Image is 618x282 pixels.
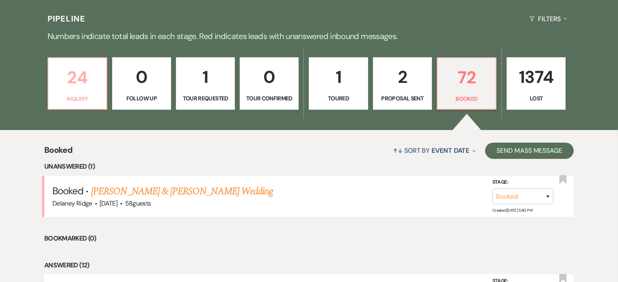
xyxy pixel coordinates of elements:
li: Unanswered (1) [44,161,574,172]
span: Event Date [432,146,469,155]
span: 58 guests [125,199,151,208]
label: Stage: [492,178,553,187]
button: Send Mass Message [485,143,574,159]
span: Booked [52,184,83,197]
p: 1374 [512,63,560,91]
a: [PERSON_NAME] & [PERSON_NAME] Wedding [91,184,273,199]
p: Proposal Sent [378,94,427,103]
a: 72Booked [437,57,497,110]
a: 0Tour Confirmed [240,57,299,110]
a: 1Toured [309,57,368,110]
p: 72 [442,64,491,91]
a: 0Follow Up [112,57,171,110]
p: 1 [181,63,230,91]
p: 0 [245,63,293,91]
p: 24 [53,64,102,91]
p: Booked [442,94,491,103]
a: 24Inquiry [48,57,107,110]
p: Numbers indicate total leads in each stage. Red indicates leads with unanswered inbound messages. [17,30,602,43]
button: Filters [526,8,570,30]
p: Tour Confirmed [245,94,293,103]
a: 1Tour Requested [176,57,235,110]
span: Created: [DATE] 5:40 PM [492,208,532,213]
p: Follow Up [117,94,166,103]
p: Lost [512,94,560,103]
p: 2 [378,63,427,91]
a: 1374Lost [507,57,566,110]
h3: Pipeline [48,13,86,24]
p: Toured [314,94,362,103]
button: Sort By Event Date [390,140,479,161]
p: Inquiry [53,94,102,103]
p: 0 [117,63,166,91]
p: Tour Requested [181,94,230,103]
a: 2Proposal Sent [373,57,432,110]
p: 1 [314,63,362,91]
span: [DATE] [100,199,117,208]
span: ↑↓ [393,146,403,155]
li: Answered (12) [44,260,574,271]
li: Bookmarked (0) [44,233,574,244]
span: Booked [44,144,72,161]
span: Delaney Ridge [52,199,92,208]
